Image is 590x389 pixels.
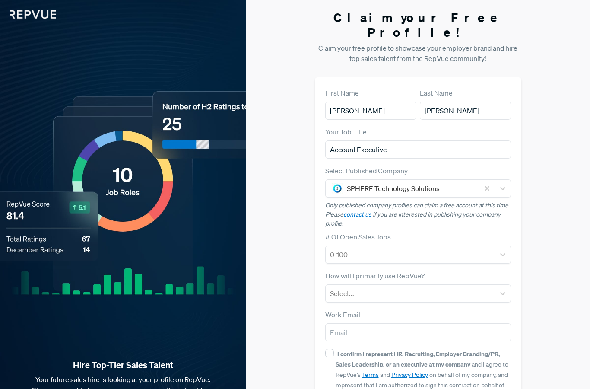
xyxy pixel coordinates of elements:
a: Privacy Policy [391,371,428,379]
p: Claim your free profile to showcase your employer brand and hire top sales talent from the RepVue... [315,43,521,64]
label: # Of Open Sales Jobs [325,232,391,242]
label: Select Published Company [325,166,408,176]
input: First Name [325,102,416,120]
img: SPHERE Technology Solutions [332,183,343,194]
strong: Hire Top-Tier Sales Talent [14,360,232,371]
input: Last Name [420,102,511,120]
input: Title [325,140,511,159]
h3: Claim your Free Profile! [315,10,521,39]
label: Your Job Title [325,127,367,137]
strong: I confirm I represent HR, Recruiting, Employer Branding/PR, Sales Leadership, or an executive at ... [336,350,500,368]
label: How will I primarily use RepVue? [325,271,425,281]
a: contact us [343,210,371,218]
input: Email [325,323,511,341]
a: Terms [362,371,379,379]
label: First Name [325,88,359,98]
label: Work Email [325,309,360,320]
p: Only published company profiles can claim a free account at this time. Please if you are interest... [325,201,511,228]
label: Last Name [420,88,453,98]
